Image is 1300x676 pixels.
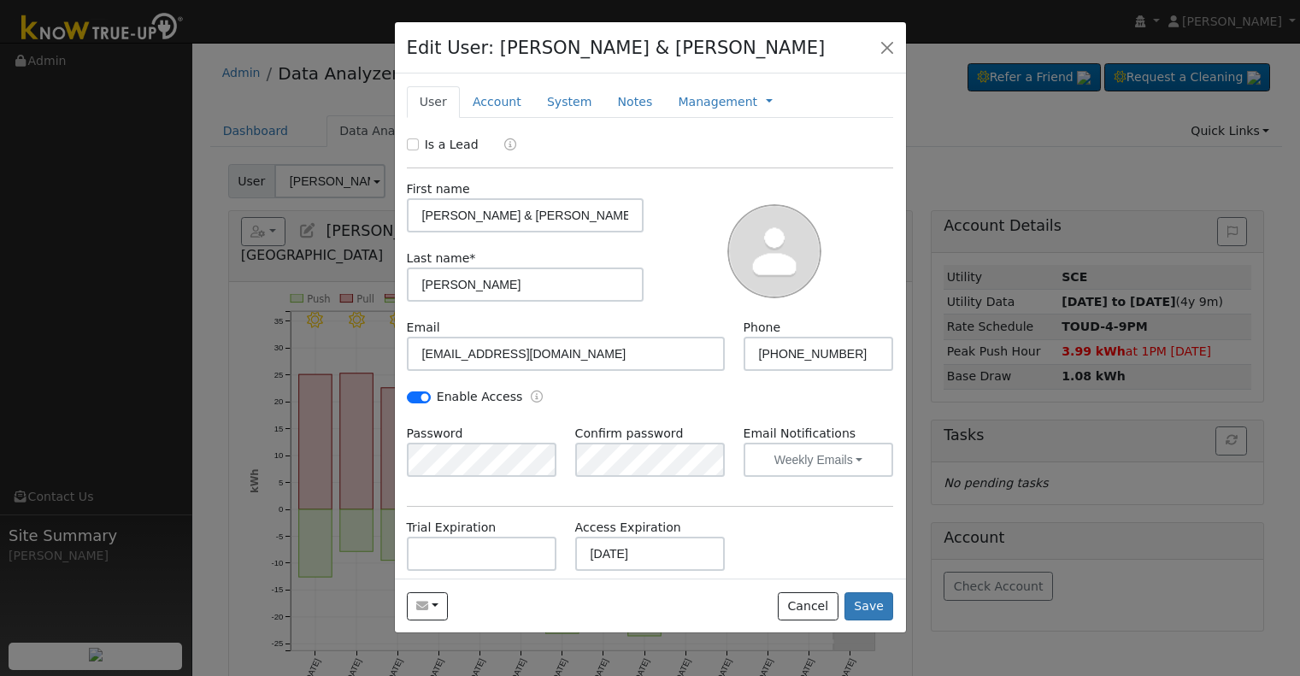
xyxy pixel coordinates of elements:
[407,250,476,267] label: Last name
[575,519,681,537] label: Access Expiration
[604,86,665,118] a: Notes
[491,136,516,156] a: Lead
[407,180,470,198] label: First name
[460,86,534,118] a: Account
[407,319,440,337] label: Email
[407,86,460,118] a: User
[407,34,826,62] h4: Edit User: [PERSON_NAME] & [PERSON_NAME]
[469,251,475,265] span: Required
[407,425,463,443] label: Password
[407,592,449,621] button: romerolorena408@gmail.com
[744,443,894,477] button: Weekly Emails
[778,592,838,621] button: Cancel
[575,425,684,443] label: Confirm password
[844,592,894,621] button: Save
[534,86,605,118] a: System
[678,93,757,111] a: Management
[407,519,497,537] label: Trial Expiration
[531,388,543,408] a: Enable Access
[425,136,479,154] label: Is a Lead
[407,138,419,150] input: Is a Lead
[744,425,894,443] label: Email Notifications
[744,319,781,337] label: Phone
[437,388,523,406] label: Enable Access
